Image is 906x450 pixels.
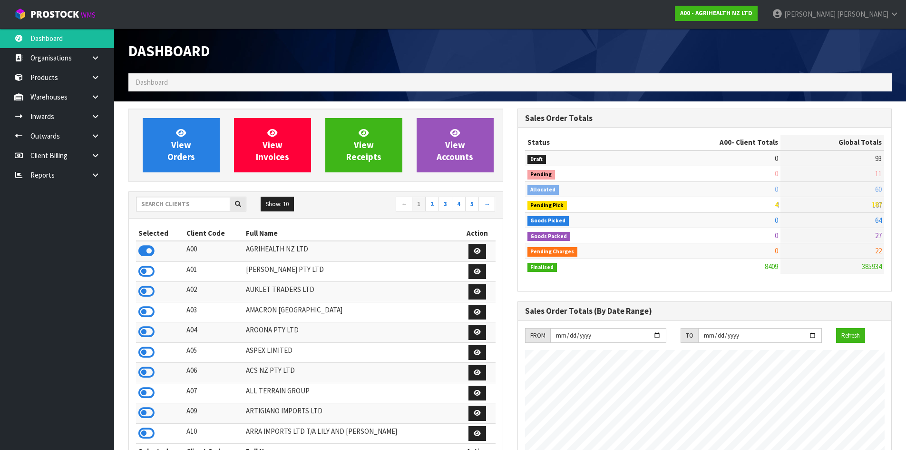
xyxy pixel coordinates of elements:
span: 0 [775,216,778,225]
a: ViewInvoices [234,118,311,172]
span: 93 [875,154,882,163]
a: 2 [425,197,439,212]
th: Full Name [244,226,459,241]
span: Pending [527,170,555,180]
td: A00 [184,241,244,261]
button: Refresh [836,328,865,343]
a: ← [396,197,412,212]
span: 11 [875,169,882,178]
td: ACS NZ PTY LTD [244,363,459,383]
span: 0 [775,185,778,194]
a: 4 [452,197,466,212]
span: 187 [872,200,882,209]
a: 5 [465,197,479,212]
a: ViewAccounts [417,118,494,172]
td: [PERSON_NAME] PTY LTD [244,261,459,282]
span: 0 [775,169,778,178]
td: A03 [184,302,244,322]
td: A06 [184,363,244,383]
span: Allocated [527,185,559,195]
a: 3 [438,197,452,212]
input: Search clients [136,197,230,211]
td: AMACRON [GEOGRAPHIC_DATA] [244,302,459,322]
td: A01 [184,261,244,282]
span: Goods Packed [527,232,571,241]
span: View Orders [167,127,195,163]
td: ARTIGIANO IMPORTS LTD [244,403,459,424]
td: A05 [184,342,244,363]
span: [PERSON_NAME] [784,10,836,19]
th: Action [459,226,496,241]
span: [PERSON_NAME] [837,10,888,19]
span: Dashboard [128,41,210,60]
span: 22 [875,246,882,255]
button: Show: 10 [261,197,294,212]
span: A00 [720,138,731,147]
nav: Page navigation [323,197,496,213]
span: 0 [775,231,778,240]
th: Global Totals [780,135,884,150]
span: Draft [527,155,546,164]
a: ViewReceipts [325,118,402,172]
a: 1 [412,197,426,212]
th: Status [525,135,644,150]
th: Selected [136,226,184,241]
span: 0 [775,246,778,255]
td: A04 [184,322,244,343]
a: ViewOrders [143,118,220,172]
strong: A00 - AGRIHEALTH NZ LTD [680,9,752,17]
span: 8409 [765,262,778,271]
span: View Invoices [256,127,289,163]
td: A10 [184,423,244,444]
td: ARRA IMPORTS LTD T/A LILY AND [PERSON_NAME] [244,423,459,444]
span: 4 [775,200,778,209]
th: Client Code [184,226,244,241]
td: AROONA PTY LTD [244,322,459,343]
span: 385934 [862,262,882,271]
td: ALL TERRAIN GROUP [244,383,459,403]
td: A09 [184,403,244,424]
td: A07 [184,383,244,403]
span: 64 [875,216,882,225]
th: - Client Totals [643,135,780,150]
td: AGRIHEALTH NZ LTD [244,241,459,261]
span: 60 [875,185,882,194]
a: A00 - AGRIHEALTH NZ LTD [675,6,758,21]
td: ASPEX LIMITED [244,342,459,363]
a: → [478,197,495,212]
div: TO [681,328,698,343]
span: 27 [875,231,882,240]
span: View Accounts [437,127,473,163]
span: Pending Charges [527,247,578,257]
img: cube-alt.png [14,8,26,20]
span: Pending Pick [527,201,567,210]
span: Dashboard [136,78,168,87]
td: A02 [184,282,244,302]
small: WMS [81,10,96,20]
div: FROM [525,328,550,343]
span: View Receipts [346,127,381,163]
span: Finalised [527,263,557,272]
span: Goods Picked [527,216,569,226]
td: AUKLET TRADERS LTD [244,282,459,302]
h3: Sales Order Totals [525,114,885,123]
h3: Sales Order Totals (By Date Range) [525,307,885,316]
span: ProStock [30,8,79,20]
span: 0 [775,154,778,163]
